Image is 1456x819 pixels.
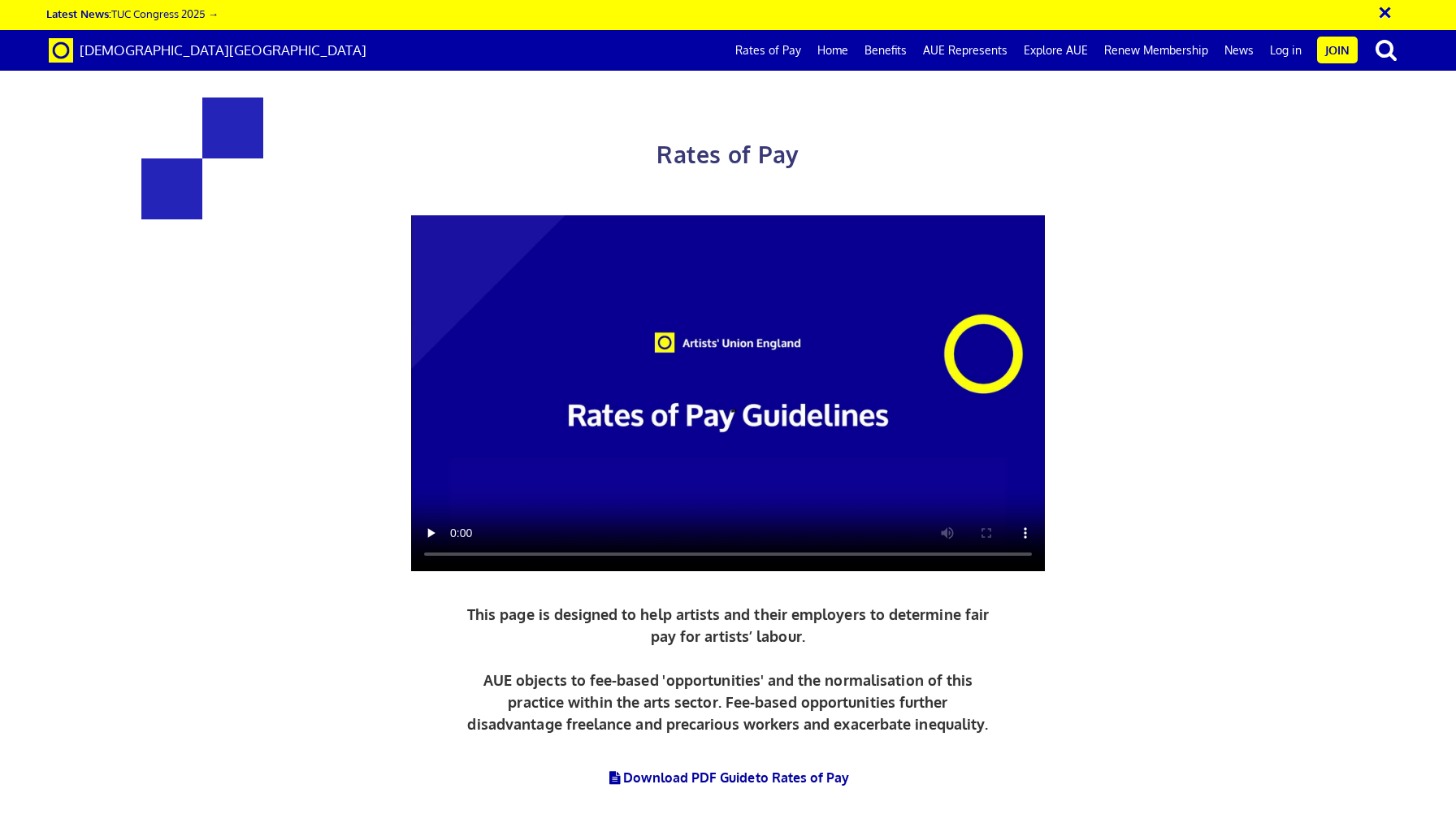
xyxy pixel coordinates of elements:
a: Home [809,30,856,71]
a: News [1216,30,1262,71]
a: Log in [1262,30,1310,71]
button: search [1361,32,1411,67]
a: Benefits [856,30,915,71]
a: Join [1317,37,1358,63]
a: Latest News:TUC Congress 2025 → [46,6,219,20]
a: Brand [DEMOGRAPHIC_DATA][GEOGRAPHIC_DATA] [37,30,379,71]
a: Download PDF Guideto Rates of Pay [607,769,850,786]
a: AUE Represents [915,30,1016,71]
strong: Latest News: [46,6,111,20]
a: Renew Membership [1096,30,1216,71]
p: This page is designed to help artists and their employers to determine fair pay for artists’ labo... [463,604,994,735]
span: Rates of Pay [656,140,799,169]
a: Rates of Pay [727,30,809,71]
span: [DEMOGRAPHIC_DATA][GEOGRAPHIC_DATA] [80,41,366,58]
a: Explore AUE [1016,30,1096,71]
span: to Rates of Pay [756,769,850,786]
